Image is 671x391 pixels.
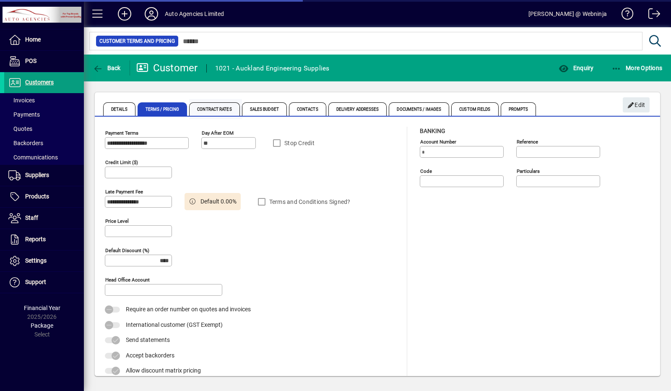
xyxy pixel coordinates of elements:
[99,37,175,45] span: Customer Terms and Pricing
[8,97,35,104] span: Invoices
[328,102,387,116] span: Delivery Addresses
[4,272,84,293] a: Support
[105,248,149,253] mat-label: Default Discount (%)
[105,189,143,195] mat-label: Late Payment Fee
[420,128,445,134] span: Banking
[242,102,287,116] span: Sales Budget
[289,102,326,116] span: Contacts
[528,7,607,21] div: [PERSON_NAME] @ Webninja
[126,352,174,359] span: Accept backorders
[25,257,47,264] span: Settings
[165,7,224,21] div: Auto Agencies Limited
[189,102,239,116] span: Contract Rates
[623,97,650,112] button: Edit
[25,172,49,178] span: Suppliers
[8,111,40,118] span: Payments
[25,79,54,86] span: Customers
[24,305,60,311] span: Financial Year
[25,279,46,285] span: Support
[4,186,84,207] a: Products
[420,139,456,145] mat-label: Account number
[4,122,84,136] a: Quotes
[126,336,170,343] span: Send statements
[111,6,138,21] button: Add
[25,236,46,242] span: Reports
[138,102,187,116] span: Terms / Pricing
[557,60,596,76] button: Enquiry
[389,102,449,116] span: Documents / Images
[4,107,84,122] a: Payments
[25,214,38,221] span: Staff
[105,130,138,136] mat-label: Payment Terms
[4,150,84,164] a: Communications
[627,98,645,112] span: Edit
[4,208,84,229] a: Staff
[215,62,330,75] div: 1021 - Auckland Engineering Supplies
[126,321,223,328] span: International customer (GST Exempt)
[420,168,432,174] mat-label: Code
[126,367,201,374] span: Allow discount matrix pricing
[91,60,123,76] button: Back
[93,65,121,71] span: Back
[4,136,84,150] a: Backorders
[4,29,84,50] a: Home
[517,139,538,145] mat-label: Reference
[611,65,663,71] span: More Options
[136,61,198,75] div: Customer
[105,218,129,224] mat-label: Price Level
[138,6,165,21] button: Profile
[31,322,53,329] span: Package
[200,197,237,206] span: Default 0.00%
[8,154,58,161] span: Communications
[105,159,138,165] mat-label: Credit Limit ($)
[84,60,130,76] app-page-header-button: Back
[517,168,540,174] mat-label: Particulars
[451,102,498,116] span: Custom Fields
[4,51,84,72] a: POS
[615,2,634,29] a: Knowledge Base
[126,306,251,313] span: Require an order number on quotes and invoices
[4,93,84,107] a: Invoices
[25,36,41,43] span: Home
[103,102,135,116] span: Details
[559,65,593,71] span: Enquiry
[202,130,234,136] mat-label: Day after EOM
[4,250,84,271] a: Settings
[8,125,32,132] span: Quotes
[4,229,84,250] a: Reports
[25,193,49,200] span: Products
[8,140,43,146] span: Backorders
[501,102,536,116] span: Prompts
[609,60,665,76] button: More Options
[642,2,661,29] a: Logout
[25,57,36,64] span: POS
[105,277,150,283] mat-label: Head Office Account
[4,165,84,186] a: Suppliers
